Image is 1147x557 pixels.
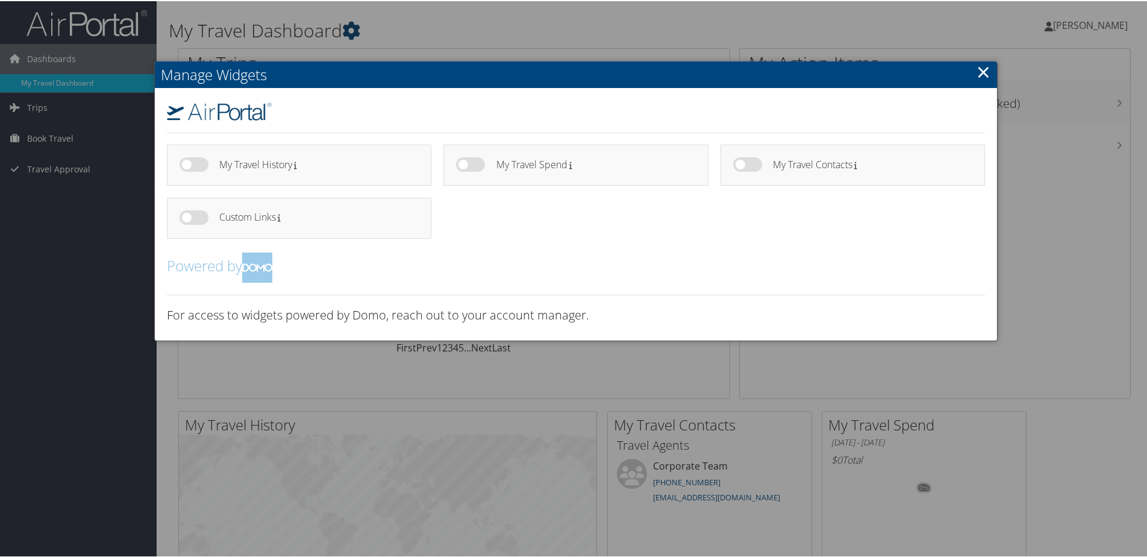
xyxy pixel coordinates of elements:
a: Close [977,58,990,83]
img: domo-logo.png [242,251,272,282]
h4: My Travel History [219,159,410,169]
img: airportal-logo.png [167,101,272,119]
h4: Custom Links [219,211,410,221]
h4: My Travel Contacts [773,159,963,169]
h3: For access to widgets powered by Domo, reach out to your account manager. [167,306,985,323]
h4: My Travel Spend [496,159,687,169]
h2: Manage Widgets [155,60,997,87]
h2: Powered by [167,251,985,282]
